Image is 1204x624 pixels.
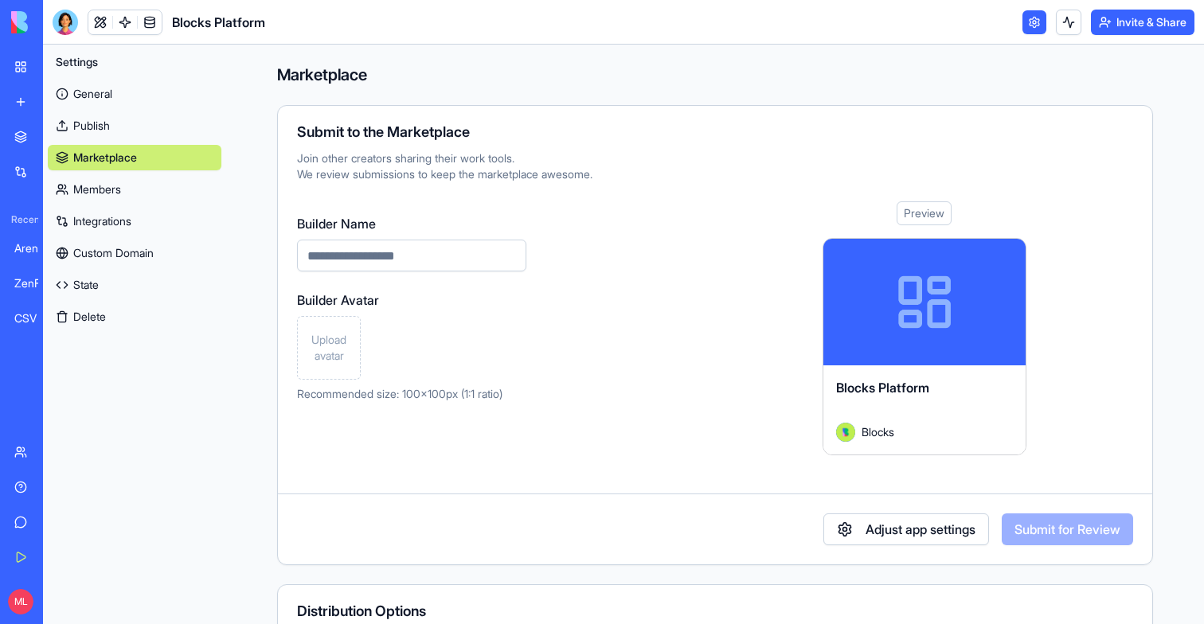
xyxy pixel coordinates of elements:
img: logo [11,11,110,33]
div: ArenaX [14,240,59,256]
span: Blocks Platform [836,380,929,396]
div: Distribution Options [297,604,1133,618]
p: Recommended size: 100x100px (1:1 ratio) [297,386,526,402]
a: Marketplace [48,145,221,170]
a: CSV Response Consolidator [5,302,68,334]
button: Delete [48,304,221,330]
h4: Marketplace [277,64,1153,86]
span: ML [8,589,33,614]
span: Settings [56,54,98,70]
button: Adjust app settings [823,513,989,545]
span: Blocks [862,423,894,440]
a: Members [48,177,221,202]
div: ZenFlow [14,275,59,291]
a: Blocks PlatformAvatarBlocks [823,238,1026,455]
div: Preview [897,201,952,225]
a: General [48,81,221,107]
span: Upload avatar [304,332,354,364]
div: Submit to the Marketplace [297,125,1133,139]
span: Recent [5,213,38,226]
img: Avatar [836,423,855,442]
span: Blocks Platform [172,13,265,32]
button: Settings [48,49,221,75]
a: Integrations [48,209,221,234]
button: Invite & Share [1091,10,1194,35]
div: Join other creators sharing their work tools. We review submissions to keep the marketplace awesome. [297,150,1133,182]
a: Publish [48,113,221,138]
div: CSV Response Consolidator [14,310,59,326]
a: ZenFlow [5,267,68,299]
a: ArenaX [5,232,68,264]
a: Custom Domain [48,240,221,266]
a: State [48,272,221,298]
div: Upload avatar [297,316,361,380]
label: Builder Avatar [297,291,526,310]
label: Builder Name [297,214,526,233]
